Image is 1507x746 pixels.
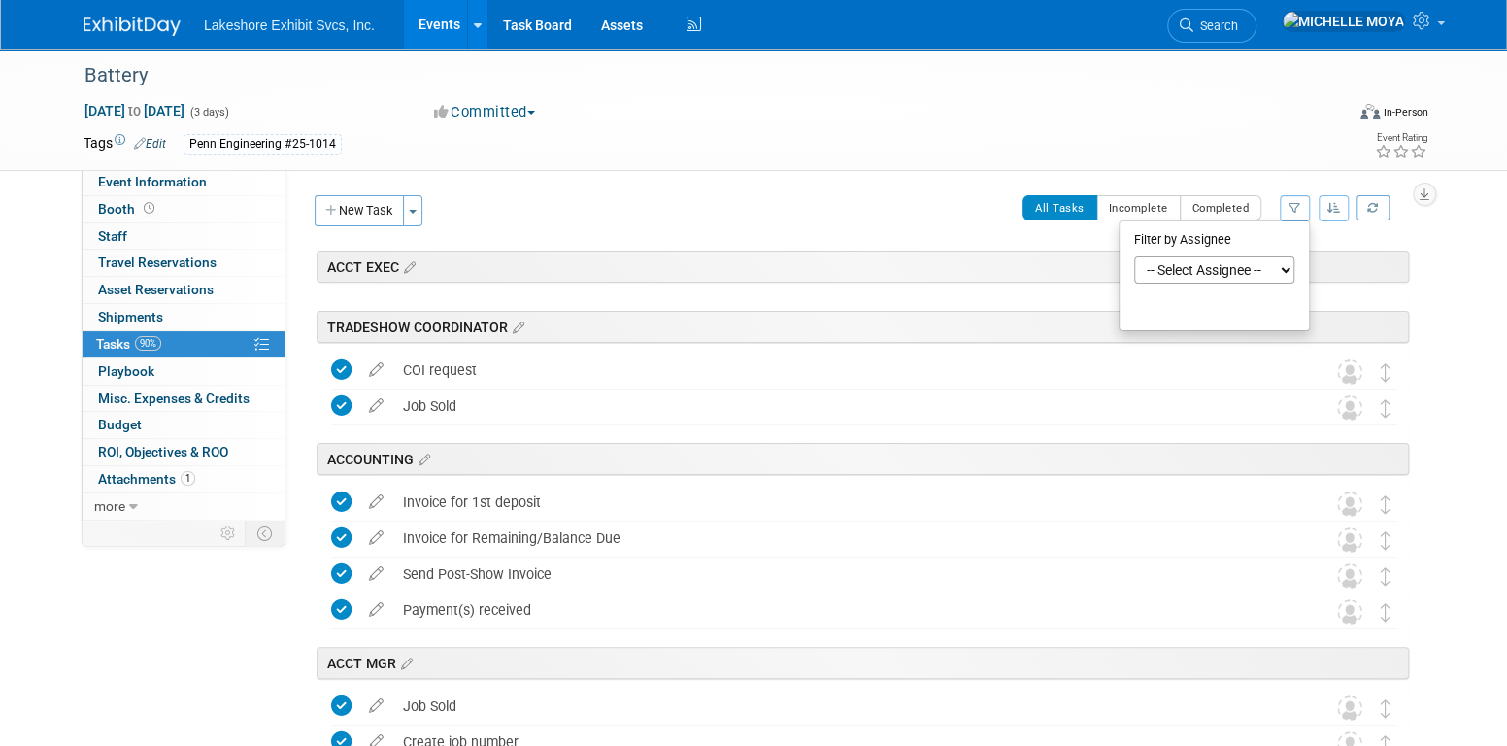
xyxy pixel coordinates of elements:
[98,309,163,324] span: Shipments
[393,558,1298,591] div: Send Post-Show Invoice
[317,251,1409,283] div: ACCT EXEC
[204,17,375,33] span: Lakeshore Exhibit Svcs, Inc.
[393,354,1298,387] div: COI request
[83,466,285,492] a: Attachments1
[212,521,246,546] td: Personalize Event Tab Strip
[359,397,393,415] a: edit
[1134,226,1294,256] div: Filter by Assignee
[1360,104,1380,119] img: Format-Inperson.png
[317,647,1409,679] div: ACCT MGR
[317,443,1409,475] div: ACCOUNTING
[83,304,285,330] a: Shipments
[125,103,144,119] span: to
[393,390,1298,423] div: Job Sold
[414,449,430,468] a: Edit sections
[393,593,1298,627] div: Payment(s) received
[317,311,1409,343] div: TRADESHOW COORDINATOR
[83,196,285,222] a: Booth
[84,133,166,155] td: Tags
[188,106,229,119] span: (3 days)
[83,331,285,357] a: Tasks90%
[1180,195,1262,220] button: Completed
[83,386,285,412] a: Misc. Expenses & Credits
[1337,395,1362,421] img: Unassigned
[83,439,285,465] a: ROI, Objectives & ROO
[140,201,158,216] span: Booth not reserved yet
[1337,599,1362,625] img: Unassigned
[1381,603,1390,622] i: Move task
[1337,359,1362,385] img: Unassigned
[1381,399,1390,418] i: Move task
[98,201,158,217] span: Booth
[1381,567,1390,586] i: Move task
[393,486,1298,519] div: Invoice for 1st deposit
[1356,195,1390,220] a: Refresh
[98,417,142,432] span: Budget
[508,317,524,336] a: Edit sections
[1381,363,1390,382] i: Move task
[83,223,285,250] a: Staff
[399,256,416,276] a: Edit sections
[98,254,217,270] span: Travel Reservations
[1096,195,1181,220] button: Incomplete
[84,17,181,36] img: ExhibitDay
[83,277,285,303] a: Asset Reservations
[135,336,161,351] span: 90%
[98,228,127,244] span: Staff
[359,565,393,583] a: edit
[134,137,166,151] a: Edit
[1383,105,1428,119] div: In-Person
[83,358,285,385] a: Playbook
[396,653,413,672] a: Edit sections
[83,412,285,438] a: Budget
[96,336,161,352] span: Tasks
[98,390,250,406] span: Misc. Expenses & Credits
[83,169,285,195] a: Event Information
[181,471,195,486] span: 1
[83,493,285,520] a: more
[1337,563,1362,589] img: Unassigned
[98,444,228,459] span: ROI, Objectives & ROO
[359,361,393,379] a: edit
[98,282,214,297] span: Asset Reservations
[315,195,404,226] button: New Task
[246,521,285,546] td: Toggle Event Tabs
[393,522,1298,555] div: Invoice for Remaining/Balance Due
[78,58,1314,93] div: Battery
[83,250,285,276] a: Travel Reservations
[1381,531,1390,550] i: Move task
[94,498,125,514] span: more
[84,102,185,119] span: [DATE] [DATE]
[1167,9,1256,43] a: Search
[98,174,207,189] span: Event Information
[1022,195,1097,220] button: All Tasks
[1337,492,1362,517] img: Unassigned
[1375,133,1427,143] div: Event Rating
[1282,11,1405,32] img: MICHELLE MOYA
[359,601,393,619] a: edit
[98,363,154,379] span: Playbook
[359,529,393,547] a: edit
[184,134,342,154] div: Penn Engineering #25-1014
[1381,699,1390,718] i: Move task
[393,690,1298,723] div: Job Sold
[1337,527,1362,553] img: Unassigned
[98,471,195,487] span: Attachments
[427,102,543,122] button: Committed
[1381,495,1390,514] i: Move task
[359,493,393,511] a: edit
[1193,18,1238,33] span: Search
[359,697,393,715] a: edit
[1228,101,1428,130] div: Event Format
[1337,695,1362,721] img: Unassigned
